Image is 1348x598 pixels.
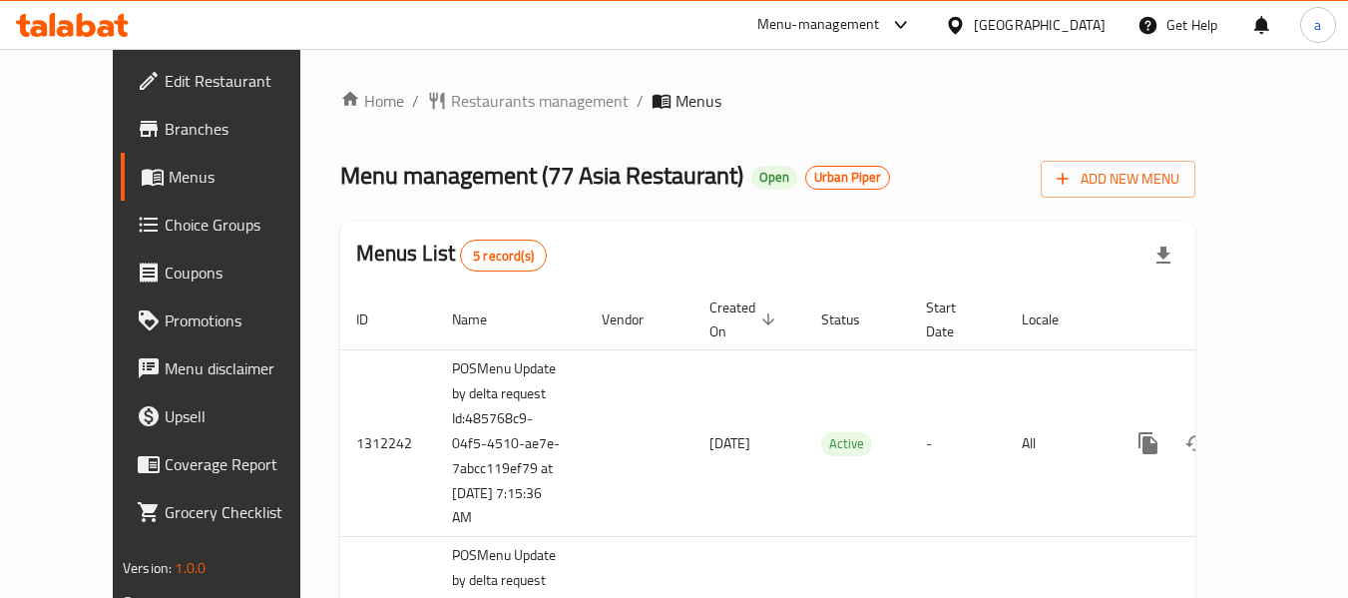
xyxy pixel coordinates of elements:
a: Restaurants management [427,89,629,113]
span: Urban Piper [806,169,889,186]
span: Vendor [602,307,670,331]
div: [GEOGRAPHIC_DATA] [974,14,1106,36]
th: Actions [1109,290,1332,350]
a: Coverage Report [121,440,338,488]
span: ID [356,307,394,331]
td: All [1006,349,1109,537]
button: more [1124,419,1172,467]
div: Total records count [460,240,547,272]
li: / [637,89,644,113]
a: Choice Groups [121,201,338,249]
span: 1.0.0 [175,555,206,581]
span: Upsell [165,404,322,428]
span: Add New Menu [1057,167,1179,192]
span: Menus [169,165,322,189]
div: Open [751,166,797,190]
span: Start Date [926,296,982,343]
h2: Menus List [356,239,547,272]
div: Menu-management [757,13,880,37]
a: Menu disclaimer [121,344,338,392]
a: Coupons [121,249,338,297]
span: Created On [709,296,781,343]
span: Restaurants management [451,89,629,113]
a: Promotions [121,297,338,344]
span: 5 record(s) [461,247,546,266]
a: Menus [121,153,338,201]
span: Version: [123,555,172,581]
span: Choice Groups [165,213,322,237]
span: Coverage Report [165,452,322,476]
td: POSMenu Update by delta request Id:485768c9-04f5-4510-ae7e-7abcc119ef79 at [DATE] 7:15:36 AM [436,349,586,537]
span: Name [452,307,513,331]
span: Grocery Checklist [165,500,322,524]
button: Add New Menu [1041,161,1195,198]
td: 1312242 [340,349,436,537]
nav: breadcrumb [340,89,1195,113]
span: Menu management ( 77 Asia Restaurant ) [340,153,743,198]
a: Edit Restaurant [121,57,338,105]
a: Branches [121,105,338,153]
a: Home [340,89,404,113]
span: Branches [165,117,322,141]
span: Menu disclaimer [165,356,322,380]
li: / [412,89,419,113]
span: Active [821,432,872,455]
a: Grocery Checklist [121,488,338,536]
span: Locale [1022,307,1085,331]
div: Active [821,432,872,456]
span: a [1314,14,1321,36]
span: Status [821,307,886,331]
button: Change Status [1172,419,1220,467]
div: Export file [1139,232,1187,280]
span: Edit Restaurant [165,69,322,93]
span: Open [751,169,797,186]
span: [DATE] [709,430,750,456]
span: Menus [675,89,721,113]
a: Upsell [121,392,338,440]
span: Coupons [165,261,322,285]
span: Promotions [165,308,322,332]
td: - [910,349,1006,537]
